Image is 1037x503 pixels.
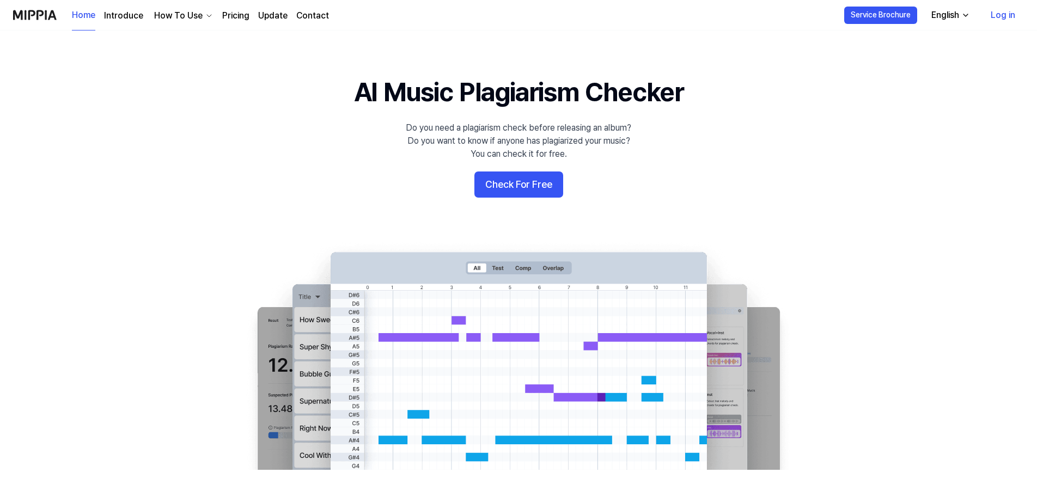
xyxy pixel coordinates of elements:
[354,74,684,111] h1: AI Music Plagiarism Checker
[923,4,977,26] button: English
[296,9,329,22] a: Contact
[235,241,802,470] img: main Image
[152,9,205,22] div: How To Use
[104,9,143,22] a: Introduce
[258,9,288,22] a: Update
[844,7,917,24] button: Service Brochure
[929,9,961,22] div: English
[72,1,95,30] a: Home
[152,9,213,22] button: How To Use
[474,171,563,198] button: Check For Free
[222,9,249,22] a: Pricing
[406,121,631,161] div: Do you need a plagiarism check before releasing an album? Do you want to know if anyone has plagi...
